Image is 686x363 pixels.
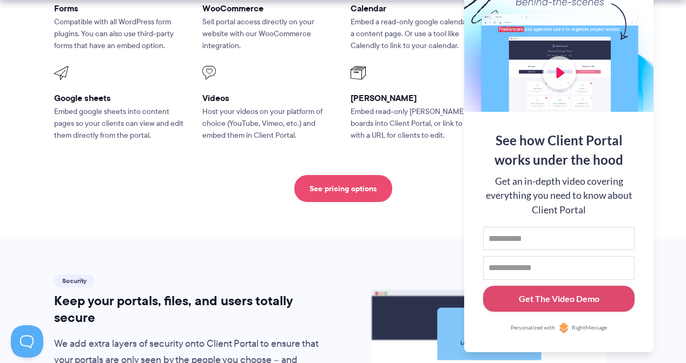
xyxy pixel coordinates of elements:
h3: Videos [202,92,335,104]
span: Security [54,274,95,287]
div: Get an in-depth video covering everything you need to know about Client Portal [483,174,635,217]
a: Personalized withRightMessage [483,322,635,333]
div: See how Client Portal works under the hood [483,131,635,170]
h2: Keep your portals, files, and users totally secure [54,293,327,325]
p: Embed google sheets into content pages so your clients can view and edit them directly from the p... [54,106,187,142]
button: Get The Video Demo [483,286,635,312]
p: Embed a read-only google calendar into a content page. Or use a tool like Calendly to link to you... [351,16,484,52]
iframe: Toggle Customer Support [11,325,43,358]
p: Host your videos on your platform of choice (YouTube, Vimeo, etc.) and embed them in Client Portal. [202,106,335,142]
span: RightMessage [572,324,607,332]
h3: Calendar [351,3,484,14]
p: Sell portal access directly on your website with our WooCommerce integration. [202,16,335,52]
h3: Google sheets [54,92,187,104]
h3: WooCommerce [202,3,335,14]
a: See pricing options [294,175,392,202]
h3: Forms [54,3,187,14]
h3: [PERSON_NAME] [351,92,484,104]
img: Personalized with RightMessage [558,322,569,333]
p: Compatible with all WordPress form plugins. You can also use third-party forms that have an embed... [54,16,187,52]
span: Personalized with [511,324,555,332]
p: Embed read-only [PERSON_NAME] boards into Client Portal, or link to them with a URL for clients t... [351,106,484,142]
div: Get The Video Demo [519,292,599,305]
